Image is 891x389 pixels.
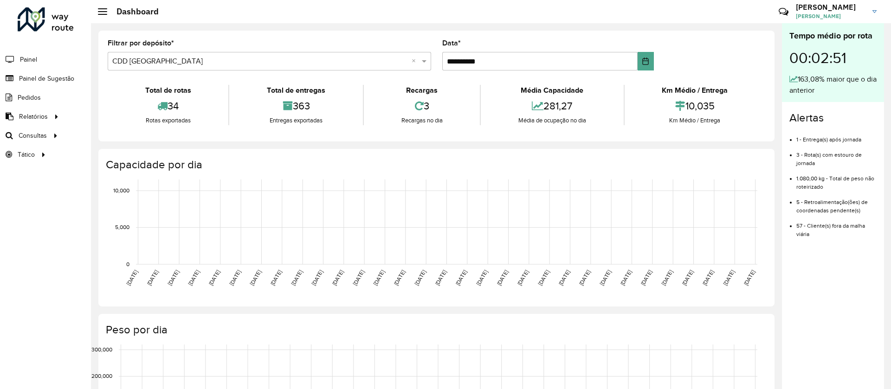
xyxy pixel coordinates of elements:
text: [DATE] [619,269,633,287]
li: 5 - Retroalimentação(ões) de coordenadas pendente(s) [796,191,877,215]
text: [DATE] [393,269,406,287]
span: Consultas [19,131,47,140]
text: [DATE] [681,269,694,287]
text: [DATE] [434,269,447,287]
a: Contato Rápido [774,2,794,22]
label: Data [442,38,461,49]
div: Média Capacidade [483,85,621,96]
text: 5,000 [115,224,129,230]
text: [DATE] [228,269,242,287]
div: 363 [232,96,360,116]
text: [DATE] [599,269,612,287]
span: Painel de Sugestão [19,74,74,83]
text: [DATE] [537,269,550,287]
text: [DATE] [352,269,365,287]
text: 10,000 [113,187,129,193]
div: Recargas [366,85,478,96]
span: Pedidos [18,93,41,102]
text: 300,000 [91,347,112,353]
button: Choose Date [638,52,654,70]
h4: Alertas [789,111,877,125]
text: [DATE] [372,269,386,287]
div: 10,035 [627,96,763,116]
text: 0 [126,261,129,267]
div: Média de ocupação no dia [483,116,621,125]
div: 00:02:51 [789,42,877,74]
h4: Peso por dia [106,323,765,337]
div: Tempo médio por rota [789,30,877,42]
text: [DATE] [496,269,509,287]
div: Total de rotas [110,85,226,96]
li: 57 - Cliente(s) fora da malha viária [796,215,877,238]
span: Painel [20,55,37,64]
div: Rotas exportadas [110,116,226,125]
text: [DATE] [454,269,468,287]
text: [DATE] [578,269,591,287]
div: Recargas no dia [366,116,478,125]
div: Km Médio / Entrega [627,85,763,96]
div: 34 [110,96,226,116]
h3: [PERSON_NAME] [796,3,865,12]
text: [DATE] [207,269,221,287]
label: Filtrar por depósito [108,38,174,49]
text: [DATE] [722,269,736,287]
li: 1.080,00 kg - Total de peso não roteirizado [796,167,877,191]
text: [DATE] [701,269,715,287]
div: Total de entregas [232,85,360,96]
text: [DATE] [187,269,200,287]
text: [DATE] [660,269,674,287]
text: [DATE] [516,269,529,287]
text: [DATE] [639,269,653,287]
li: 3 - Rota(s) com estouro de jornada [796,144,877,167]
span: Tático [18,150,35,159]
text: [DATE] [125,269,139,287]
li: 1 - Entrega(s) após jornada [796,128,877,144]
div: 3 [366,96,478,116]
span: [PERSON_NAME] [796,12,865,20]
text: [DATE] [331,269,344,287]
div: Km Médio / Entrega [627,116,763,125]
h4: Capacidade por dia [106,158,765,172]
div: Entregas exportadas [232,116,360,125]
text: [DATE] [413,269,427,287]
text: [DATE] [249,269,262,287]
text: [DATE] [269,269,283,287]
span: Relatórios [19,112,48,121]
text: [DATE] [310,269,324,287]
text: [DATE] [475,269,489,287]
h2: Dashboard [107,6,159,17]
text: [DATE] [290,269,303,287]
div: 163,08% maior que o dia anterior [789,74,877,96]
text: [DATE] [167,269,180,287]
span: Clear all [412,56,420,67]
text: 200,000 [91,373,112,379]
div: 281,27 [483,96,621,116]
text: [DATE] [146,269,159,287]
text: [DATE] [742,269,756,287]
text: [DATE] [557,269,571,287]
